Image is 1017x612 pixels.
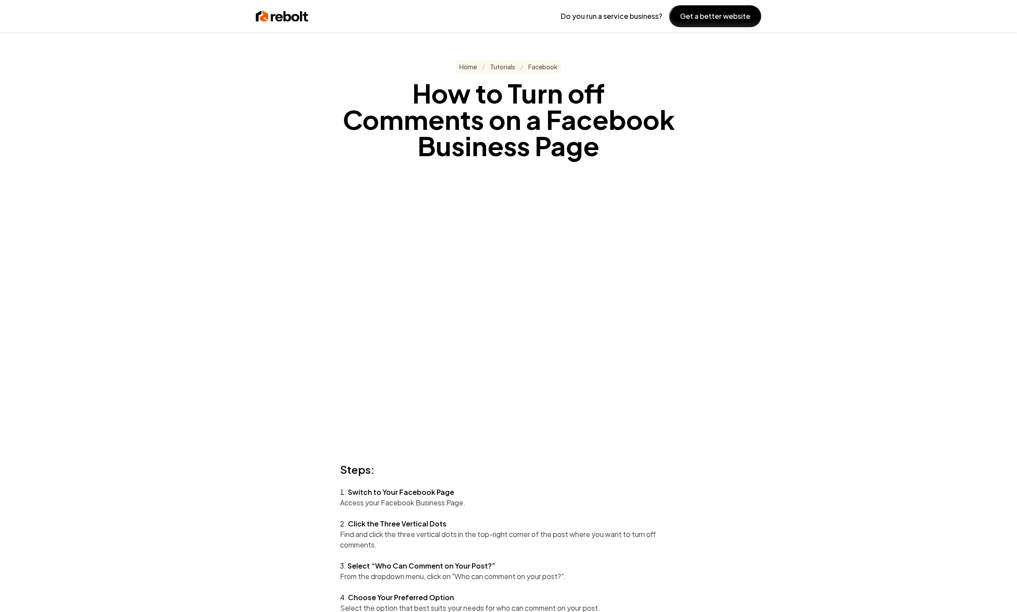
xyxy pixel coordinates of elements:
[459,62,477,71] a: Home
[348,592,454,603] h2: Choose Your Preferred Option
[348,487,454,497] h2: Switch to Your Facebook Page
[482,62,485,71] span: /
[340,497,677,508] p: Access your Facebook Business Page.
[490,62,515,71] a: Tutorials
[347,561,495,571] h2: Select “Who Can Comment on Your Post?”
[340,462,677,476] h3: Steps:
[669,5,761,27] button: Get a better website
[284,187,733,427] iframe: How to Turn off Comments on a Facebook Business Page
[561,11,662,21] p: Do you run a service business?
[256,9,308,23] img: rebolt-full-dark.png
[348,519,447,529] h2: Click the Three Vertical Dots
[528,62,558,71] a: Facebook
[520,62,523,71] span: /
[340,529,677,550] p: Find and click the three vertical dots in the top-right corner of the post where you want to turn...
[340,80,677,159] h1: How to Turn off Comments on a Facebook Business Page
[340,571,677,582] p: From the dropdown menu, click on "Who can comment on your post?".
